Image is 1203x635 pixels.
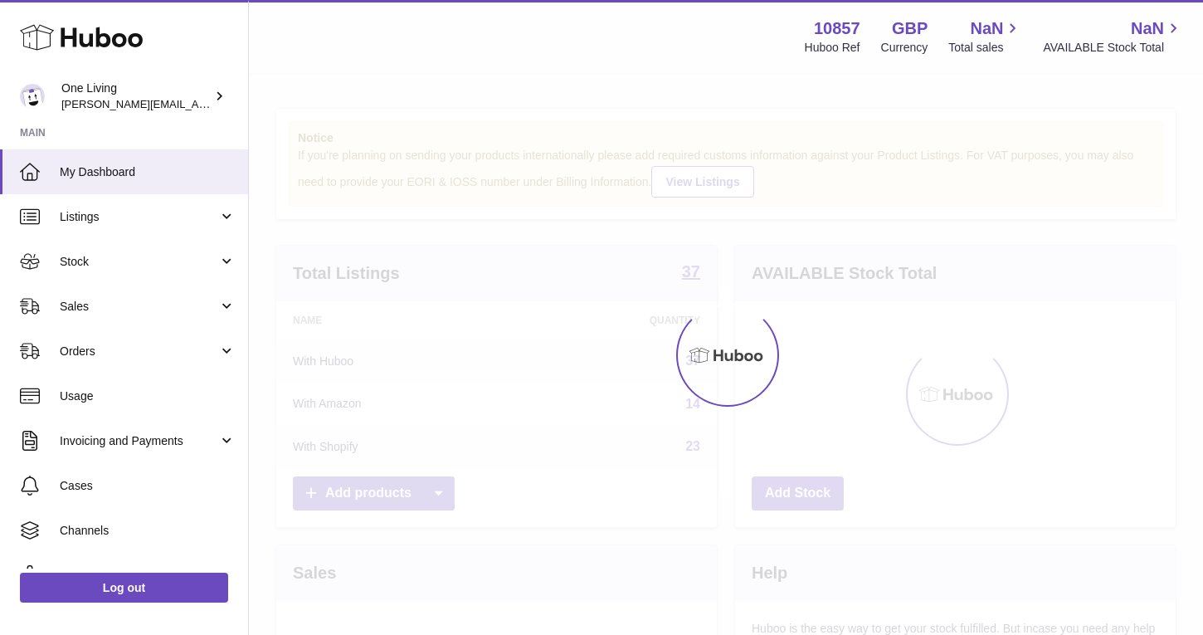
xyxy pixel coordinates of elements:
a: Log out [20,573,228,603]
span: My Dashboard [60,164,236,180]
span: AVAILABLE Stock Total [1043,40,1183,56]
span: Total sales [948,40,1022,56]
span: Invoicing and Payments [60,433,218,449]
div: One Living [61,81,211,112]
span: Orders [60,344,218,359]
span: Settings [60,568,236,584]
div: Huboo Ref [805,40,860,56]
span: Sales [60,299,218,315]
span: Usage [60,388,236,404]
span: NaN [1131,17,1164,40]
div: Currency [881,40,928,56]
span: NaN [970,17,1003,40]
strong: 10857 [814,17,860,40]
a: NaN Total sales [948,17,1022,56]
span: Channels [60,523,236,539]
span: [PERSON_NAME][EMAIL_ADDRESS][DOMAIN_NAME] [61,97,333,110]
span: Cases [60,478,236,494]
img: Jessica@oneliving.com [20,84,45,109]
a: NaN AVAILABLE Stock Total [1043,17,1183,56]
span: Listings [60,209,218,225]
span: Stock [60,254,218,270]
strong: GBP [892,17,928,40]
